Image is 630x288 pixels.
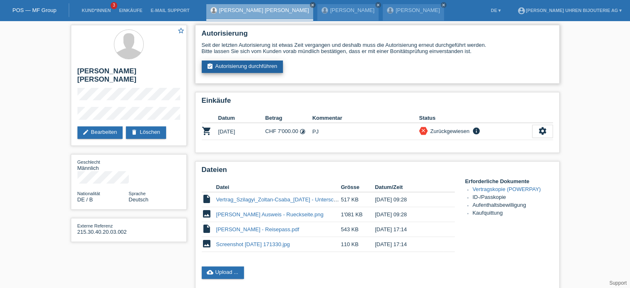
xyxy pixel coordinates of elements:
[126,126,166,139] a: deleteLöschen
[202,166,553,178] h2: Dateien
[487,8,505,13] a: DE ▾
[375,182,443,192] th: Datum/Zeit
[375,2,381,8] a: close
[473,186,541,192] a: Vertragskopie (POWERPAY)
[473,210,553,218] li: Kaufquittung
[396,7,440,13] a: [PERSON_NAME]
[202,194,212,204] i: insert_drive_file
[341,237,375,252] td: 110 KB
[330,7,374,13] a: [PERSON_NAME]
[609,280,627,286] a: Support
[473,202,553,210] li: Aufenthaltsbewilligung
[375,237,443,252] td: [DATE] 17:14
[177,27,185,36] a: star_border
[420,128,426,133] i: close
[147,8,194,13] a: E-Mail Support
[310,2,316,8] a: close
[538,126,547,136] i: settings
[77,191,100,196] span: Nationalität
[216,196,361,203] a: Vertrag_Szilagyi_Zoltan-Csaba_[DATE] - Unterschrieben.pdf
[202,29,553,42] h2: Autorisierung
[177,27,185,34] i: star_border
[207,269,213,276] i: cloud_upload
[312,123,419,140] td: PJ
[12,7,56,13] a: POS — MF Group
[218,123,266,140] td: [DATE]
[202,126,212,136] i: POSP00027427
[216,241,290,247] a: Screenshot [DATE] 171330.jpg
[219,7,309,13] a: [PERSON_NAME] [PERSON_NAME]
[341,222,375,237] td: 543 KB
[77,67,180,88] h2: [PERSON_NAME] [PERSON_NAME]
[442,3,446,7] i: close
[202,61,283,73] a: assignment_turned_inAutorisierung durchführen
[131,129,138,136] i: delete
[441,2,447,8] a: close
[471,127,481,135] i: info
[299,128,306,135] i: Fixe Raten (24 Raten)
[341,182,375,192] th: Grösse
[202,209,212,219] i: image
[129,196,149,203] span: Deutsch
[77,223,129,235] div: 215.30.40.20.03.002
[218,113,266,123] th: Datum
[216,226,299,232] a: [PERSON_NAME] - Reisepass.pdf
[311,3,315,7] i: close
[111,2,117,9] span: 3
[202,239,212,249] i: image
[265,123,312,140] td: CHF 7'000.00
[77,223,113,228] span: Externe Referenz
[77,160,100,165] span: Geschlecht
[207,63,213,70] i: assignment_turned_in
[341,192,375,207] td: 517 KB
[341,207,375,222] td: 1'081 KB
[428,127,470,136] div: Zurückgewiesen
[473,194,553,202] li: ID-/Passkopie
[375,222,443,237] td: [DATE] 17:14
[375,207,443,222] td: [DATE] 09:28
[77,196,93,203] span: Deutschland / B / 12.09.2022
[465,178,553,184] h4: Erforderliche Dokumente
[115,8,146,13] a: Einkäufe
[513,8,626,13] a: account_circle[PERSON_NAME] Uhren Bijouterie AG ▾
[216,182,341,192] th: Datei
[202,42,553,54] div: Seit der letzten Autorisierung ist etwas Zeit vergangen und deshalb muss die Autorisierung erneut...
[265,113,312,123] th: Betrag
[77,126,123,139] a: editBearbeiten
[419,113,532,123] th: Status
[202,266,244,279] a: cloud_uploadUpload ...
[202,224,212,234] i: insert_drive_file
[82,129,89,136] i: edit
[312,113,419,123] th: Kommentar
[376,3,380,7] i: close
[375,192,443,207] td: [DATE] 09:28
[77,8,115,13] a: Kund*innen
[77,159,129,171] div: Männlich
[216,211,323,218] a: [PERSON_NAME] Ausweis - Rueckseite.png
[202,97,553,109] h2: Einkäufe
[517,7,526,15] i: account_circle
[129,191,146,196] span: Sprache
